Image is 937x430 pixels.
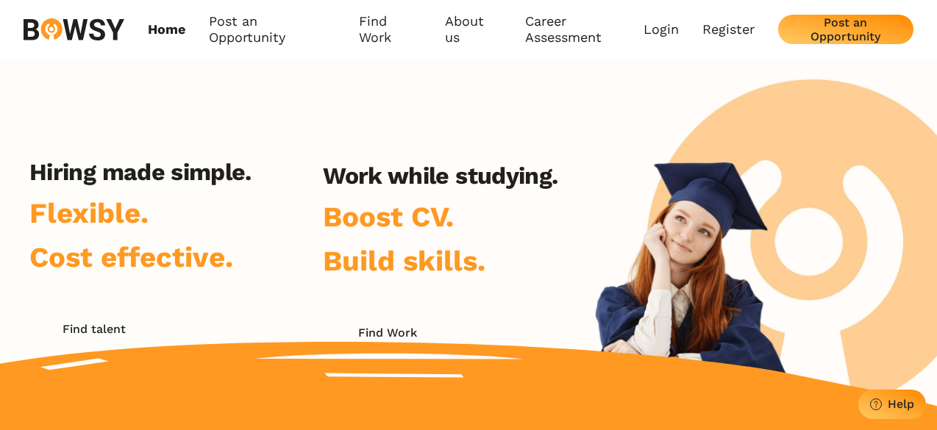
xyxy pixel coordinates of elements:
h2: Work while studying. [323,162,557,190]
a: Career Assessment [525,13,644,46]
a: Home [148,13,185,46]
img: svg%3e [24,18,124,40]
h2: Hiring made simple. [29,158,252,186]
div: Find talent [63,322,126,336]
button: Help [858,390,926,419]
div: Find Work [358,326,417,340]
button: Post an Opportunity [778,15,913,44]
div: Help [888,397,914,411]
div: Post an Opportunity [790,15,902,43]
button: Find talent [29,314,158,343]
span: Boost CV. [323,200,454,233]
span: Flexible. [29,196,149,229]
span: Cost effective. [29,240,233,273]
button: Find Work [323,318,452,347]
span: Build skills. [323,244,485,277]
a: Login [644,21,679,37]
a: Register [702,21,755,37]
